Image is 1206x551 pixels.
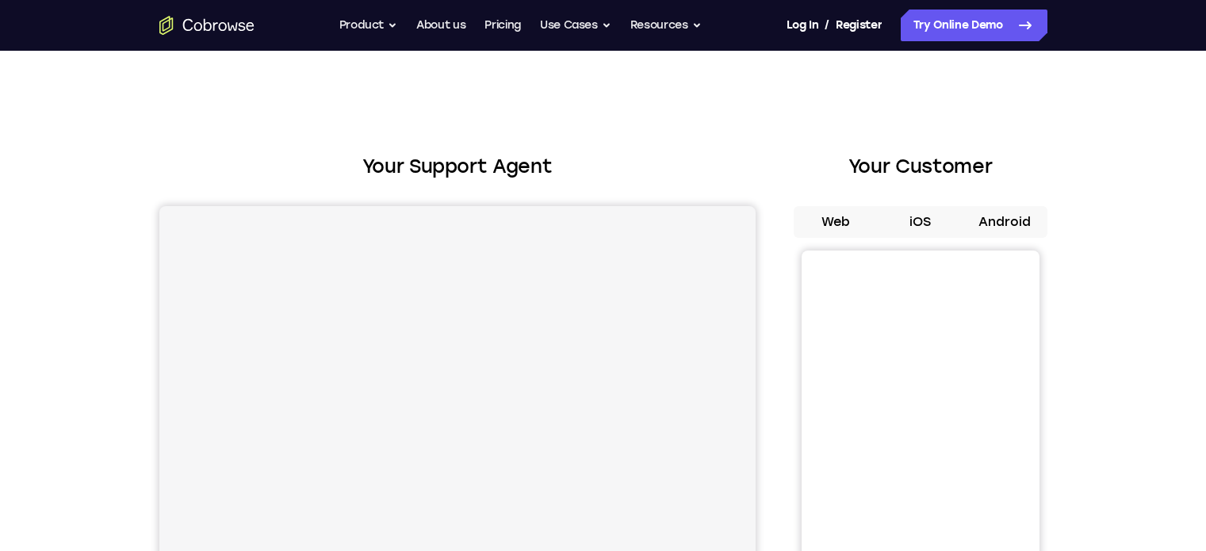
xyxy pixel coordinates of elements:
[159,16,255,35] a: Go to the home page
[484,10,521,41] a: Pricing
[836,10,882,41] a: Register
[540,10,611,41] button: Use Cases
[794,206,879,238] button: Web
[787,10,818,41] a: Log In
[159,152,756,181] h2: Your Support Agent
[416,10,465,41] a: About us
[825,16,829,35] span: /
[630,10,702,41] button: Resources
[901,10,1047,41] a: Try Online Demo
[878,206,963,238] button: iOS
[963,206,1047,238] button: Android
[339,10,398,41] button: Product
[794,152,1047,181] h2: Your Customer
